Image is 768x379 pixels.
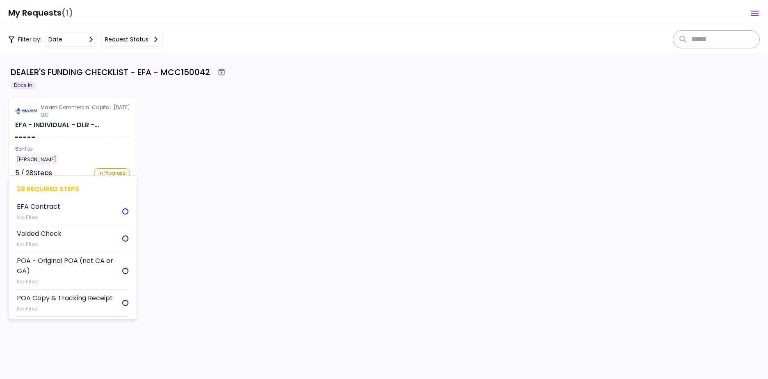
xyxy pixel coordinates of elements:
span: (1) [62,5,73,21]
div: Maxim Commercial Capital LLC [41,104,114,119]
div: Docs In [11,81,36,89]
div: [DATE] [15,104,130,119]
div: date [48,35,62,44]
div: POA Copy & Tracking Receipt [17,293,113,303]
div: [PERSON_NAME] [15,154,58,165]
div: EFA Contract [17,201,60,212]
button: Request status [101,32,163,47]
div: 5 / 28 Steps [15,168,52,178]
div: In Progress [94,168,130,178]
div: POA - Original POA (not CA or GA) [17,256,122,276]
div: Voided Check [17,228,62,239]
div: No Files [17,240,62,249]
button: Archive workflow [214,65,229,80]
button: Open menu [745,3,765,23]
div: DEALER'S FUNDING CHECKLIST - EFA - MCC150042 [11,66,210,78]
h1: My Requests [8,5,73,21]
div: 28 required steps [17,184,128,194]
div: EFA - INDIVIDUAL - DLR - FUNDING CHECKLIST [15,120,99,130]
div: Filter by: [8,32,163,47]
img: Partner logo [15,107,37,115]
button: date [45,32,98,47]
div: No Files [17,305,113,313]
div: No Files [17,278,122,286]
div: Sent to: [15,145,130,153]
div: No Files [17,213,60,221]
